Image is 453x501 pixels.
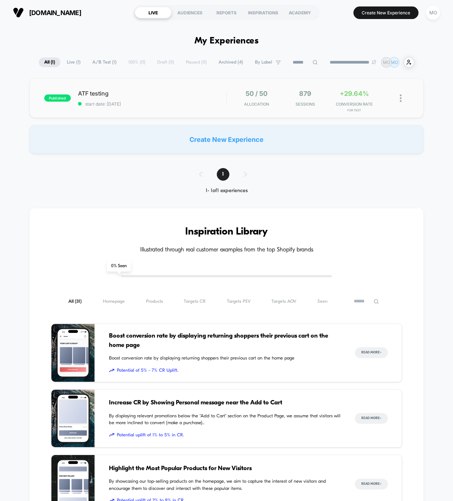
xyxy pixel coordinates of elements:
[78,90,226,97] span: ATF testing
[109,331,340,350] span: Boost conversion rate by displaying returning shoppers their previous cart on the home page
[109,413,340,427] span: By displaying relevant promotions below the "Add to Cart" section on the Product Page, we assume ...
[103,299,125,304] span: Homepage
[51,324,95,382] img: Boost conversion rate by displaying returning shoppers their previous cart on the home page
[331,102,377,107] span: CONVERSION RATE
[109,432,340,439] span: Potential uplift of 1% to 5% in CR.
[192,188,261,194] div: 1 - 1 of 1 experiences
[109,398,340,408] span: Increase CR by Showing Personal message near the Add to Cart
[255,60,272,65] span: By Label
[424,5,442,20] button: MO
[208,7,245,18] div: REPORTS
[51,247,402,254] h4: Illustrated through real customer examples from the top Shopify brands
[271,299,296,304] span: Targets AOV
[383,60,390,65] p: MO
[109,355,340,362] span: Boost conversion rate by displaying returning shoppers their previous cart on the home page
[391,60,398,65] p: MO
[29,125,424,154] div: Create New Experience
[146,299,163,304] span: Products
[355,413,388,424] button: Read More>
[400,94,402,102] img: close
[11,7,83,18] button: [DOMAIN_NAME]
[244,102,269,107] span: Allocation
[109,478,340,492] span: By showcasing our top-selling products on the homepage, we aim to capture the interest of new vis...
[39,57,60,67] span: All ( 1 )
[227,299,251,304] span: Targets PSV
[87,57,122,67] span: A/B Test ( 1 )
[51,390,95,447] img: By displaying relevant promotions below the "Add to Cart" section on the Product Page, we assume ...
[355,479,388,490] button: Read More>
[283,102,328,107] span: Sessions
[51,226,402,238] h3: Inspiration Library
[109,367,340,374] span: Potential of 5% - 7% CR Uplift.
[61,57,86,67] span: Live ( 1 )
[353,6,418,19] button: Create New Experience
[44,94,71,102] span: published
[340,90,369,97] span: +29.64%
[355,347,388,358] button: Read More>
[135,7,171,18] div: LIVE
[78,101,226,107] span: start date: [DATE]
[75,299,82,304] span: ( 31 )
[299,90,311,97] span: 879
[426,6,440,20] div: MO
[245,7,282,18] div: INSPIRATIONS
[29,9,81,17] span: [DOMAIN_NAME]
[171,7,208,18] div: AUDIENCES
[13,7,24,18] img: Visually logo
[372,60,376,64] img: end
[107,261,131,272] span: 0 % Seen
[317,299,328,304] span: Seen
[195,36,259,46] h1: My Experiences
[282,7,318,18] div: ACADEMY
[246,90,267,97] span: 50 / 50
[213,57,248,67] span: Archived ( 4 )
[109,464,340,473] span: Highlight the Most Popular Products for New Visitors
[68,299,82,304] span: All
[331,108,377,112] span: for Test
[217,168,229,181] span: 1
[184,299,206,304] span: Targets CR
